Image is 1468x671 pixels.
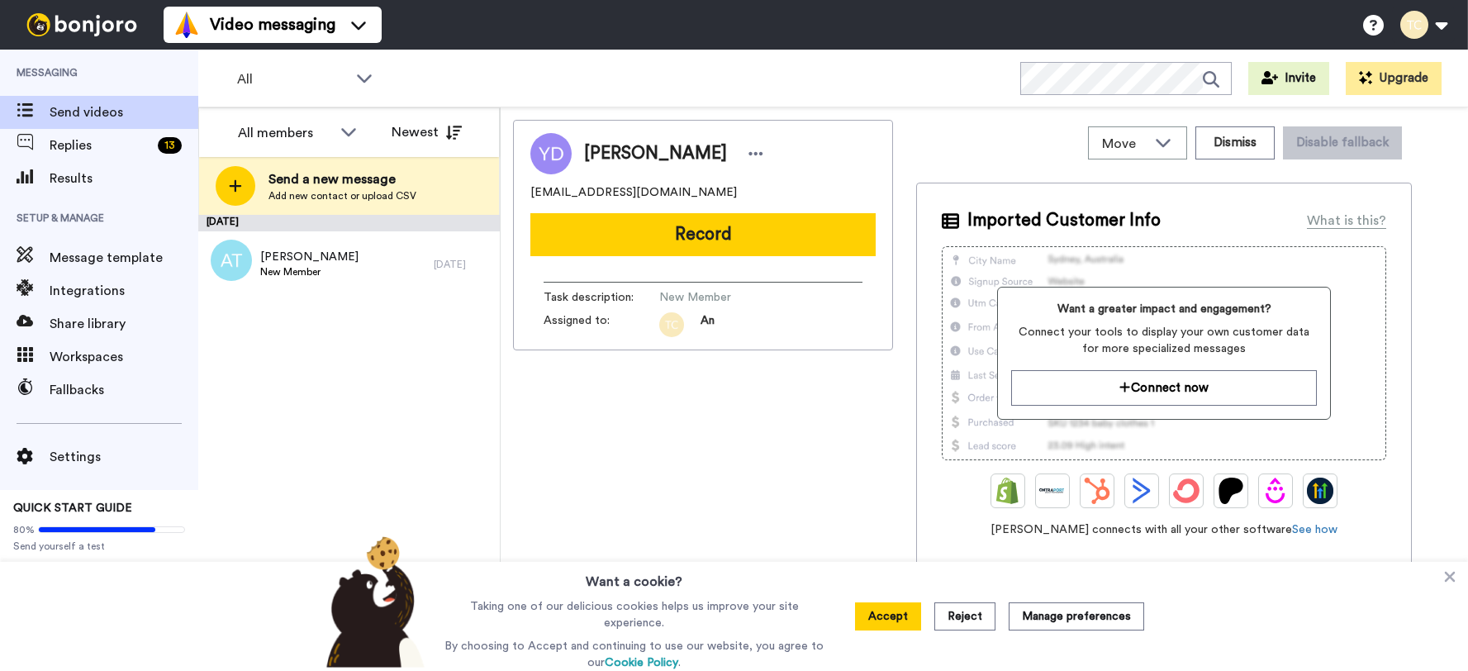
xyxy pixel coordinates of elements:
[50,248,198,268] span: Message template
[1218,478,1244,504] img: Patreon
[1307,478,1333,504] img: GoHighLevel
[967,208,1161,233] span: Imported Customer Info
[942,521,1386,538] span: [PERSON_NAME] connects with all your other software
[198,215,500,231] div: [DATE]
[544,312,659,337] span: Assigned to:
[268,189,416,202] span: Add new contact or upload CSV
[1102,134,1147,154] span: Move
[995,478,1021,504] img: Shopify
[1248,62,1329,95] button: Invite
[311,535,434,668] img: bear-with-cookie.png
[701,312,715,337] span: An
[210,13,335,36] span: Video messaging
[13,523,35,536] span: 80%
[1283,126,1402,159] button: Disable fallback
[1039,478,1066,504] img: Ontraport
[379,116,474,149] button: Newest
[586,562,682,592] h3: Want a cookie?
[1195,126,1275,159] button: Dismiss
[260,265,359,278] span: New Member
[1262,478,1289,504] img: Drip
[13,502,132,514] span: QUICK START GUIDE
[659,289,816,306] span: New Member
[1173,478,1200,504] img: ConvertKit
[1011,370,1316,406] button: Connect now
[530,213,876,256] button: Record
[237,69,348,89] span: All
[260,249,359,265] span: [PERSON_NAME]
[1346,62,1442,95] button: Upgrade
[659,312,684,337] img: tc.png
[855,602,921,631] button: Accept
[50,102,198,122] span: Send videos
[1307,211,1386,231] div: What is this?
[211,240,252,281] img: at.png
[544,289,659,306] span: Task description :
[50,347,198,367] span: Workspaces
[50,380,198,400] span: Fallbacks
[1128,478,1155,504] img: ActiveCampaign
[584,141,727,166] span: [PERSON_NAME]
[1009,602,1144,631] button: Manage preferences
[158,137,182,154] div: 13
[1292,524,1337,535] a: See how
[440,598,828,631] p: Taking one of our delicious cookies helps us improve your site experience.
[20,13,144,36] img: bj-logo-header-white.svg
[434,258,492,271] div: [DATE]
[13,540,185,553] span: Send yourself a test
[50,136,151,155] span: Replies
[1084,478,1110,504] img: Hubspot
[268,169,416,189] span: Send a new message
[173,12,200,38] img: vm-color.svg
[1011,324,1316,357] span: Connect your tools to display your own customer data for more specialized messages
[1011,301,1316,317] span: Want a greater impact and engagement?
[934,602,995,631] button: Reject
[50,169,198,188] span: Results
[50,447,198,467] span: Settings
[50,314,198,334] span: Share library
[238,123,332,143] div: All members
[605,657,678,669] a: Cookie Policy
[50,281,198,301] span: Integrations
[440,638,828,671] p: By choosing to Accept and continuing to use our website, you agree to our .
[530,184,737,201] span: [EMAIL_ADDRESS][DOMAIN_NAME]
[530,133,572,174] img: Image of Yasmina Darveniza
